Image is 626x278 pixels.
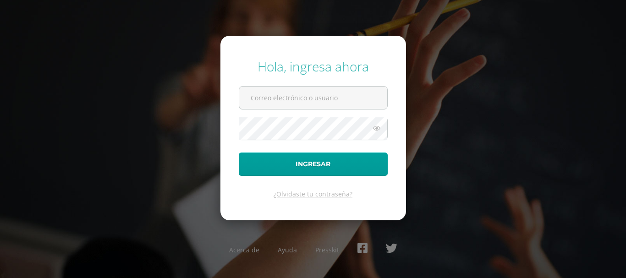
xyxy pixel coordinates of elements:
[229,245,259,254] a: Acerca de
[278,245,297,254] a: Ayuda
[239,153,388,176] button: Ingresar
[239,87,387,109] input: Correo electrónico o usuario
[315,245,339,254] a: Presskit
[274,190,352,198] a: ¿Olvidaste tu contraseña?
[239,58,388,75] div: Hola, ingresa ahora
